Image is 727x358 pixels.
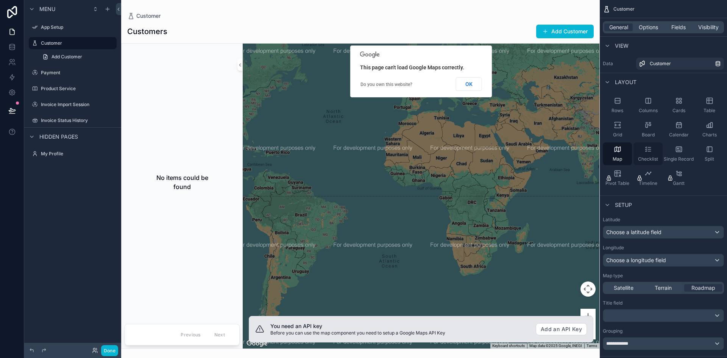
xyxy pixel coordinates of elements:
[603,254,724,267] button: Choose a longitude field
[603,61,633,67] label: Data
[695,142,724,165] button: Split
[698,23,719,31] span: Visibility
[603,142,632,165] button: Map
[664,167,693,189] button: Gantt
[603,300,622,306] label: Title field
[41,40,112,46] label: Customer
[664,142,693,165] button: Single Record
[41,24,115,30] label: App Setup
[615,42,629,50] span: View
[609,23,628,31] span: General
[664,94,693,117] button: Cards
[695,94,724,117] button: Table
[702,132,717,138] span: Charts
[360,64,464,70] span: This page can't load Google Maps correctly.
[603,245,624,251] label: Longitude
[642,132,655,138] span: Board
[671,23,686,31] span: Fields
[650,61,671,67] span: Customer
[664,118,693,141] button: Calendar
[38,51,117,63] a: Add Customer
[39,133,78,141] span: Hidden pages
[456,77,482,91] button: OK
[41,151,115,157] label: My Profile
[639,23,658,31] span: Options
[41,70,115,76] label: Payment
[691,284,715,292] span: Roadmap
[603,217,620,223] label: Latitude
[29,148,117,160] a: My Profile
[29,21,117,33] a: App Setup
[101,345,118,356] button: Done
[633,167,663,189] button: Timeline
[613,156,622,162] span: Map
[633,142,663,165] button: Checklist
[603,226,724,239] button: Choose a latitude field
[605,180,629,186] span: Pivot Table
[606,257,666,263] span: Choose a longitude field
[614,284,633,292] span: Satellite
[695,118,724,141] button: Charts
[41,102,115,108] label: Invoice Import Session
[704,108,715,114] span: Table
[606,229,661,235] span: Choose a latitude field
[603,118,632,141] button: Grid
[613,132,622,138] span: Grid
[41,86,115,92] label: Product Service
[633,94,663,117] button: Columns
[29,114,117,127] a: Invoice Status History
[613,6,635,12] span: Customer
[672,108,685,114] span: Cards
[29,67,117,79] a: Payment
[29,37,117,49] a: Customer
[39,5,55,13] span: Menu
[615,78,637,86] span: Layout
[639,180,657,186] span: Timeline
[639,108,658,114] span: Columns
[638,156,658,162] span: Checklist
[669,132,689,138] span: Calendar
[29,98,117,111] a: Invoice Import Session
[612,108,623,114] span: Rows
[636,58,724,70] a: Customer
[633,118,663,141] button: Board
[664,156,694,162] span: Single Record
[603,328,622,334] label: Grouping
[603,273,623,279] label: Map type
[655,284,672,292] span: Terrain
[615,201,632,209] span: Setup
[51,54,82,60] span: Add Customer
[41,117,115,124] label: Invoice Status History
[603,167,632,189] button: Pivot Table
[360,82,412,87] a: Do you own this website?
[603,94,632,117] button: Rows
[673,180,685,186] span: Gantt
[705,156,714,162] span: Split
[149,173,215,191] h2: No items could be found
[29,83,117,95] a: Product Service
